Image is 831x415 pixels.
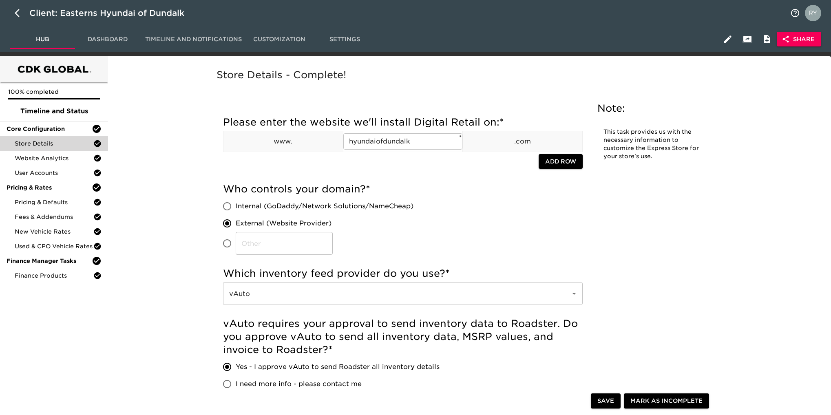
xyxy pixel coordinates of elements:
input: Other [236,232,333,255]
h5: Please enter the website we'll install Digital Retail on: [223,116,583,129]
p: This task provides us with the necessary information to customize the Express Store for your stor... [603,128,701,161]
span: Core Configuration [7,125,92,133]
span: Store Details [15,139,93,148]
button: notifications [785,3,805,23]
span: User Accounts [15,169,93,177]
span: Add Row [545,157,576,167]
button: Open [568,288,580,299]
span: Internal (GoDaddy/Network Solutions/NameCheap) [236,201,413,211]
span: Website Analytics [15,154,93,162]
span: Hub [15,34,70,44]
span: Finance Products [15,272,93,280]
button: Save [591,394,621,409]
span: Mark as Incomplete [630,396,703,406]
span: Customization [252,34,307,44]
h5: Note: [597,102,707,115]
span: Yes - I approve vAuto to send Roadster all inventory details [236,362,440,372]
button: Add Row [539,154,583,169]
span: Finance Manager Tasks [7,257,92,265]
span: Timeline and Notifications [145,34,242,44]
span: Share [783,34,815,44]
span: Pricing & Defaults [15,198,93,206]
button: Mark as Incomplete [624,394,709,409]
h5: Who controls your domain? [223,183,583,196]
button: Client View [738,29,757,49]
h5: Store Details - Complete! [217,68,719,82]
p: www. [223,137,343,146]
button: Share [777,32,821,47]
span: Pricing & Rates [7,183,92,192]
span: I need more info - please contact me [236,379,362,389]
span: Used & CPO Vehicle Rates [15,242,93,250]
button: Edit Hub [718,29,738,49]
h5: Which inventory feed provider do you use? [223,267,583,280]
div: Client: Easterns Hyundai of Dundalk [29,7,196,20]
span: External (Website Provider) [236,219,332,228]
p: .com [463,137,582,146]
img: Profile [805,5,821,21]
span: Dashboard [80,34,135,44]
button: Internal Notes and Comments [757,29,777,49]
p: 100% completed [8,88,100,96]
span: New Vehicle Rates [15,227,93,236]
span: Timeline and Status [7,106,102,116]
span: Fees & Addendums [15,213,93,221]
span: Save [597,396,614,406]
h5: vAuto requires your approval to send inventory data to Roadster. Do you approve vAuto to send all... [223,317,583,356]
span: Settings [317,34,372,44]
